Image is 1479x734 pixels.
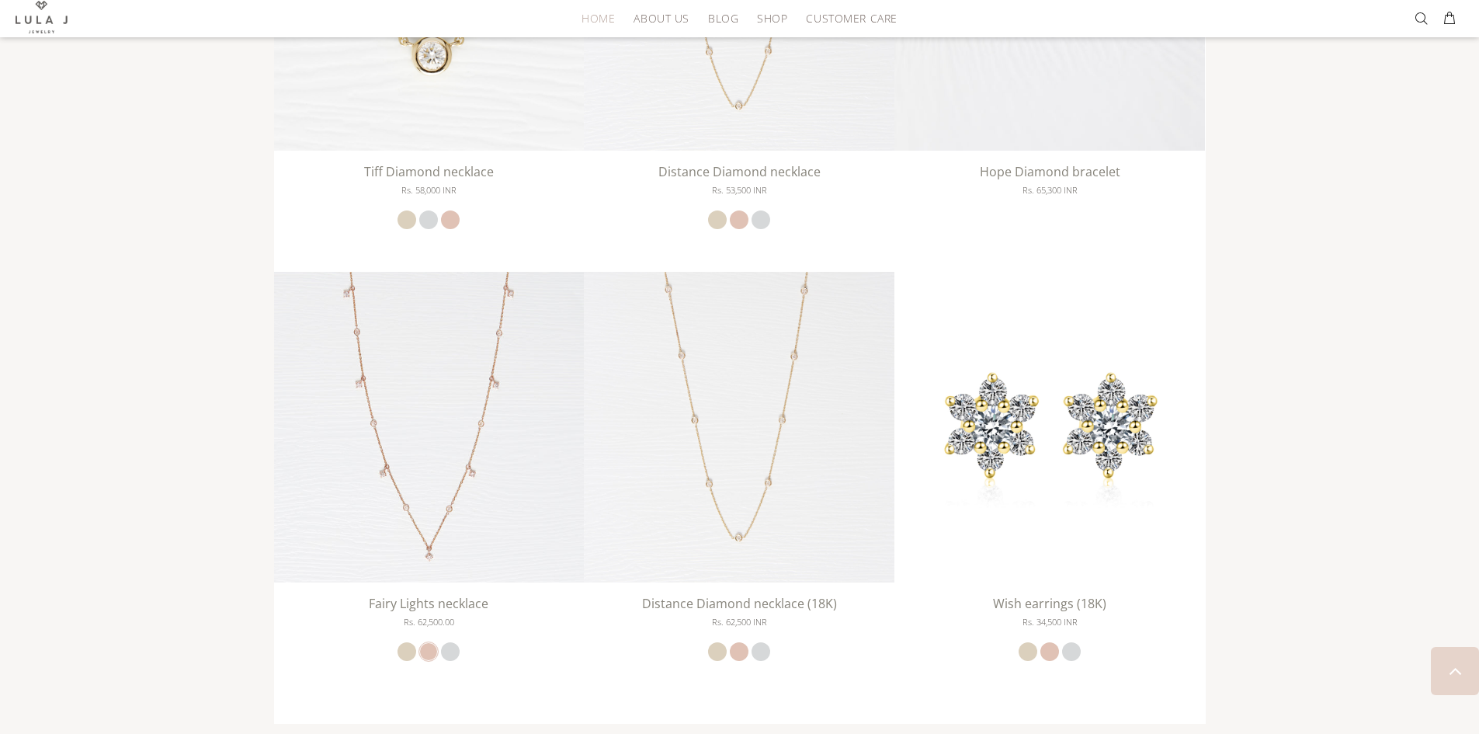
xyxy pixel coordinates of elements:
span: Customer Care [806,12,897,24]
span: HOME [582,12,615,24]
a: rose gold [730,642,748,661]
a: Tiff Diamond necklace [364,163,494,180]
a: white gold [752,210,770,229]
a: Customer Care [797,6,897,30]
a: yellow gold [398,642,416,661]
a: rose gold [730,210,748,229]
span: Blog [708,12,738,24]
a: yellow gold [708,210,727,229]
a: white gold [752,642,770,661]
a: Wish earrings (18K) [894,419,1205,433]
a: HOME [572,6,624,30]
a: yellow gold [708,642,727,661]
a: rose gold [441,210,460,229]
a: Fairy Lights necklace [369,595,488,612]
a: Fairy Lights necklace [274,419,585,433]
a: Distance Diamond necklace (18K) [642,595,837,612]
span: Rs. 62,500 INR [712,614,767,631]
a: About Us [624,6,698,30]
a: white gold [441,642,460,661]
a: Blog [699,6,748,30]
a: BACK TO TOP [1431,647,1479,695]
a: Hope Diamond bracelet [980,163,1120,180]
a: yellow gold [398,210,416,229]
a: Shop [748,6,797,30]
a: white gold [419,210,438,229]
span: Rs. 58,000 INR [401,182,457,199]
span: Rs. 34,500 INR [1022,614,1078,631]
span: About Us [634,12,689,24]
span: Rs. 65,300 INR [1022,182,1078,199]
a: rose gold [419,642,438,661]
a: Distance Diamond necklace (18K) [584,419,894,433]
a: Wish earrings (18K) [993,595,1106,612]
span: Shop [757,12,787,24]
a: Distance Diamond necklace [658,163,821,180]
span: Rs. 62,500.00 [404,614,454,631]
span: Rs. 53,500 INR [712,182,767,199]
